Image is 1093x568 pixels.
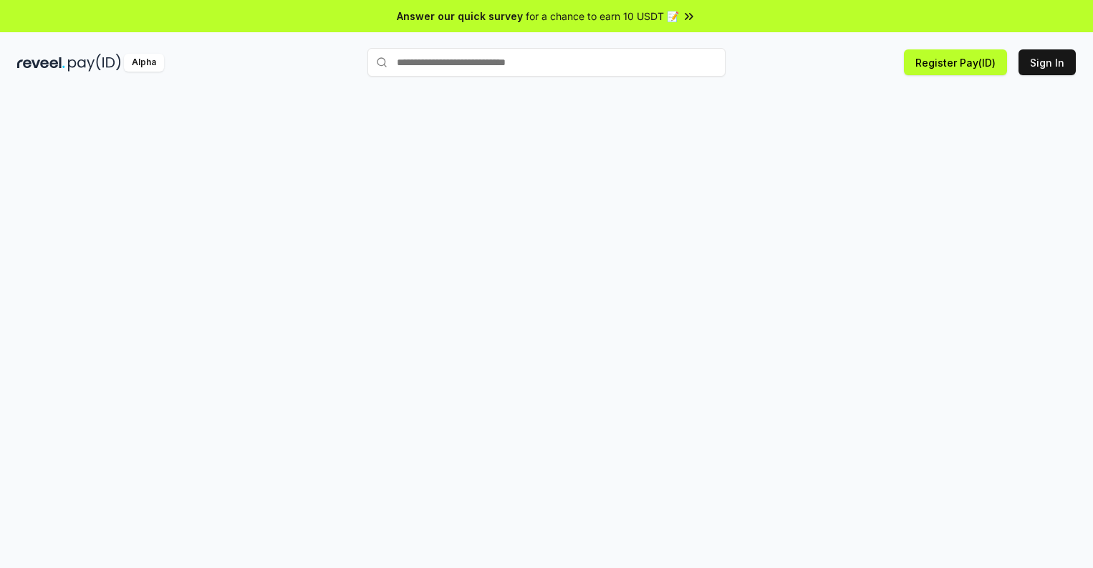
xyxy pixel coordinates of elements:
[68,54,121,72] img: pay_id
[397,9,523,24] span: Answer our quick survey
[904,49,1007,75] button: Register Pay(ID)
[124,54,164,72] div: Alpha
[17,54,65,72] img: reveel_dark
[526,9,679,24] span: for a chance to earn 10 USDT 📝
[1019,49,1076,75] button: Sign In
